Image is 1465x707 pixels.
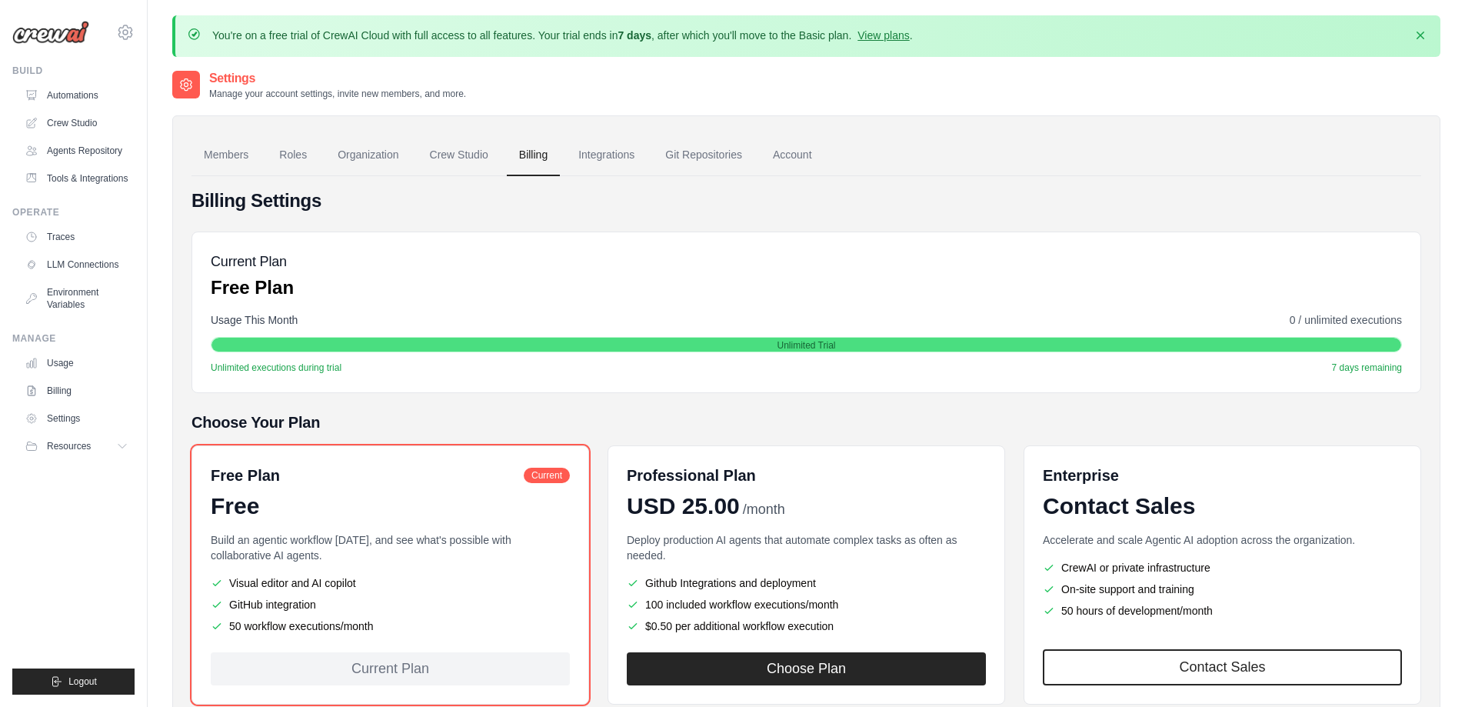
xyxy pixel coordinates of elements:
[211,652,570,685] div: Current Plan
[507,135,560,176] a: Billing
[191,412,1421,433] h5: Choose Your Plan
[12,65,135,77] div: Build
[618,29,651,42] strong: 7 days
[12,669,135,695] button: Logout
[418,135,501,176] a: Crew Studio
[627,492,740,520] span: USD 25.00
[191,188,1421,213] h4: Billing Settings
[857,29,909,42] a: View plans
[211,532,570,563] p: Build an agentic workflow [DATE], and see what's possible with collaborative AI agents.
[1043,649,1402,685] a: Contact Sales
[627,575,986,591] li: Github Integrations and deployment
[191,135,261,176] a: Members
[1043,582,1402,597] li: On-site support and training
[627,597,986,612] li: 100 included workflow executions/month
[47,440,91,452] span: Resources
[211,619,570,634] li: 50 workflow executions/month
[212,28,913,43] p: You're on a free trial of CrewAI Cloud with full access to all features. Your trial ends in , aft...
[1290,312,1402,328] span: 0 / unlimited executions
[211,362,341,374] span: Unlimited executions during trial
[1043,465,1402,486] h6: Enterprise
[1043,560,1402,575] li: CrewAI or private infrastructure
[18,252,135,277] a: LLM Connections
[627,619,986,634] li: $0.50 per additional workflow execution
[68,675,97,688] span: Logout
[211,251,294,272] h5: Current Plan
[211,492,570,520] div: Free
[1043,603,1402,619] li: 50 hours of development/month
[743,499,785,520] span: /month
[211,312,298,328] span: Usage This Month
[325,135,411,176] a: Organization
[627,652,986,685] button: Choose Plan
[211,597,570,612] li: GitHub integration
[211,275,294,300] p: Free Plan
[761,135,824,176] a: Account
[18,406,135,431] a: Settings
[18,225,135,249] a: Traces
[12,21,89,44] img: Logo
[18,280,135,317] a: Environment Variables
[566,135,647,176] a: Integrations
[267,135,319,176] a: Roles
[1043,492,1402,520] div: Contact Sales
[18,351,135,375] a: Usage
[777,339,835,352] span: Unlimited Trial
[524,468,570,483] span: Current
[1043,532,1402,548] p: Accelerate and scale Agentic AI adoption across the organization.
[209,88,466,100] p: Manage your account settings, invite new members, and more.
[1332,362,1402,374] span: 7 days remaining
[18,138,135,163] a: Agents Repository
[211,465,280,486] h6: Free Plan
[627,532,986,563] p: Deploy production AI agents that automate complex tasks as often as needed.
[209,69,466,88] h2: Settings
[627,465,756,486] h6: Professional Plan
[18,379,135,403] a: Billing
[18,434,135,459] button: Resources
[12,206,135,218] div: Operate
[18,83,135,108] a: Automations
[211,575,570,591] li: Visual editor and AI copilot
[12,332,135,345] div: Manage
[18,166,135,191] a: Tools & Integrations
[653,135,754,176] a: Git Repositories
[18,111,135,135] a: Crew Studio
